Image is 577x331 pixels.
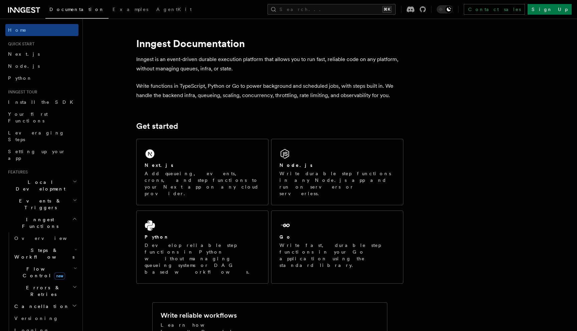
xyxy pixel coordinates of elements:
[8,51,40,57] span: Next.js
[5,24,78,36] a: Home
[45,2,109,19] a: Documentation
[136,121,178,131] a: Get started
[8,111,48,123] span: Your first Functions
[271,211,403,284] a: GoWrite fast, durable step functions in your Go application using the standard library.
[5,170,28,175] span: Features
[156,7,192,12] span: AgentKit
[5,48,78,60] a: Next.js
[145,242,260,275] p: Develop reliable step functions in Python without managing queueing systems or DAG based workflows.
[14,316,58,321] span: Versioning
[12,300,78,312] button: Cancellation
[464,4,525,15] a: Contact sales
[136,211,268,284] a: PythonDevelop reliable step functions in Python without managing queueing systems or DAG based wo...
[136,81,403,100] p: Write functions in TypeScript, Python or Go to power background and scheduled jobs, with steps bu...
[5,214,78,232] button: Inngest Functions
[5,41,34,47] span: Quick start
[145,170,260,197] p: Add queueing, events, crons, and step functions to your Next app on any cloud provider.
[528,4,572,15] a: Sign Up
[8,63,40,69] span: Node.js
[5,108,78,127] a: Your first Functions
[5,195,78,214] button: Events & Triggers
[5,145,78,164] a: Setting up your app
[279,162,313,169] h2: Node.js
[54,272,65,280] span: new
[12,244,78,263] button: Steps & Workflows
[12,303,69,310] span: Cancellation
[437,5,453,13] button: Toggle dark mode
[5,127,78,145] a: Leveraging Steps
[279,234,292,240] h2: Go
[109,2,152,18] a: Examples
[145,234,169,240] h2: Python
[12,263,78,282] button: Flow Controlnew
[5,216,72,230] span: Inngest Functions
[113,7,148,12] span: Examples
[382,6,392,13] kbd: ⌘K
[279,242,395,269] p: Write fast, durable step functions in your Go application using the standard library.
[5,72,78,84] a: Python
[49,7,105,12] span: Documentation
[279,170,395,197] p: Write durable step functions in any Node.js app and run on servers or serverless.
[136,55,403,73] p: Inngest is an event-driven durable execution platform that allows you to run fast, reliable code ...
[5,89,37,95] span: Inngest tour
[8,149,65,161] span: Setting up your app
[5,198,73,211] span: Events & Triggers
[5,96,78,108] a: Install the SDK
[14,236,83,241] span: Overview
[271,139,403,205] a: Node.jsWrite durable step functions in any Node.js app and run on servers or serverless.
[8,75,32,81] span: Python
[5,60,78,72] a: Node.js
[12,282,78,300] button: Errors & Retries
[8,27,27,33] span: Home
[8,99,77,105] span: Install the SDK
[12,266,73,279] span: Flow Control
[145,162,173,169] h2: Next.js
[8,130,64,142] span: Leveraging Steps
[161,311,237,320] h2: Write reliable workflows
[5,176,78,195] button: Local Development
[267,4,396,15] button: Search...⌘K
[152,2,196,18] a: AgentKit
[136,37,403,49] h1: Inngest Documentation
[12,232,78,244] a: Overview
[12,284,72,298] span: Errors & Retries
[12,312,78,324] a: Versioning
[136,139,268,205] a: Next.jsAdd queueing, events, crons, and step functions to your Next app on any cloud provider.
[5,179,73,192] span: Local Development
[12,247,74,260] span: Steps & Workflows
